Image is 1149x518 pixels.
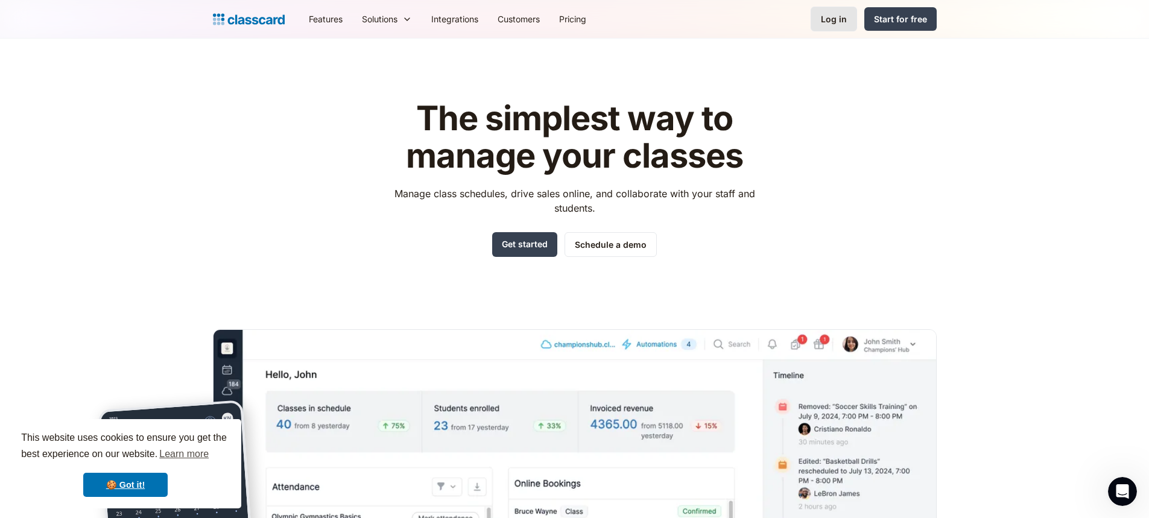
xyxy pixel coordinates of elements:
a: Start for free [864,7,937,31]
a: learn more about cookies [157,445,210,463]
div: Start for free [874,13,927,25]
iframe: Intercom live chat [1108,477,1137,506]
a: dismiss cookie message [83,473,168,497]
a: Reporting and analytics [18,81,110,91]
a: Schedule a demo [565,232,657,257]
a: Logo [213,11,285,28]
div: Outline [5,5,176,16]
a: Memberships and fees [18,59,105,69]
span: This website uses cookies to ensure you get the best experience on our website. [21,431,230,463]
p: Manage class schedules, drive sales online, and collaborate with your staff and students. [383,186,766,215]
h1: The simplest way to manage your classes [383,100,766,174]
a: Calendar and attendance [18,27,113,37]
a: Back to Top [18,16,65,26]
a: Log in [811,7,857,31]
div: Log in [821,13,847,25]
a: Customers [488,5,549,33]
div: Solutions [352,5,422,33]
div: cookieconsent [10,419,241,508]
div: Solutions [362,13,397,25]
a: Get started [492,232,557,257]
a: Pricing [549,5,596,33]
a: Integrations [422,5,488,33]
a: Features [299,5,352,33]
a: Course selling [18,70,74,80]
a: Communication [18,48,80,58]
a: Online booking [18,37,78,48]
